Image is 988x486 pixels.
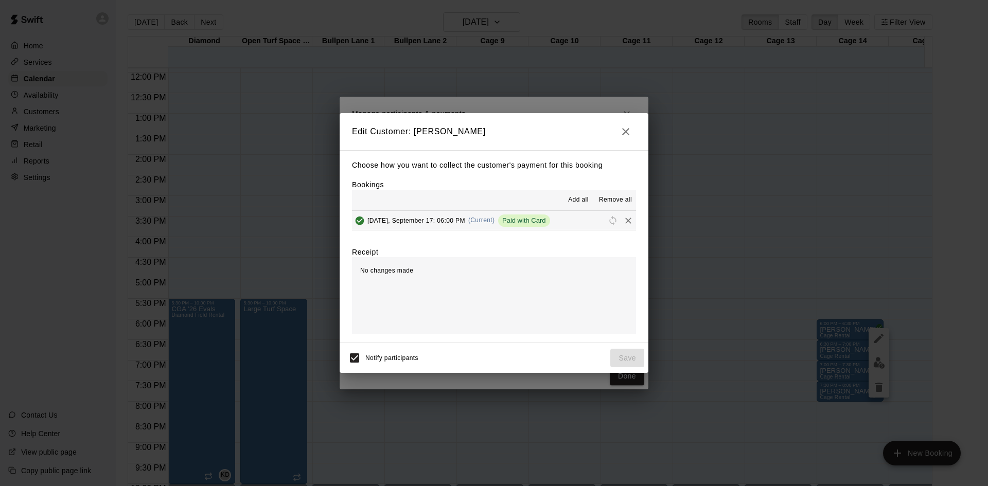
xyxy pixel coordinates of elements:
[352,247,378,257] label: Receipt
[340,113,648,150] h2: Edit Customer: [PERSON_NAME]
[568,195,589,205] span: Add all
[599,195,632,205] span: Remove all
[352,213,367,228] button: Added & Paid
[605,216,621,224] span: Reschedule
[367,217,465,224] span: [DATE], September 17: 06:00 PM
[360,267,413,274] span: No changes made
[595,192,636,208] button: Remove all
[352,181,384,189] label: Bookings
[621,216,636,224] span: Remove
[352,159,636,172] p: Choose how you want to collect the customer's payment for this booking
[468,217,495,224] span: (Current)
[562,192,595,208] button: Add all
[498,217,550,224] span: Paid with Card
[352,211,636,230] button: Added & Paid[DATE], September 17: 06:00 PM(Current)Paid with CardRescheduleRemove
[365,354,418,362] span: Notify participants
